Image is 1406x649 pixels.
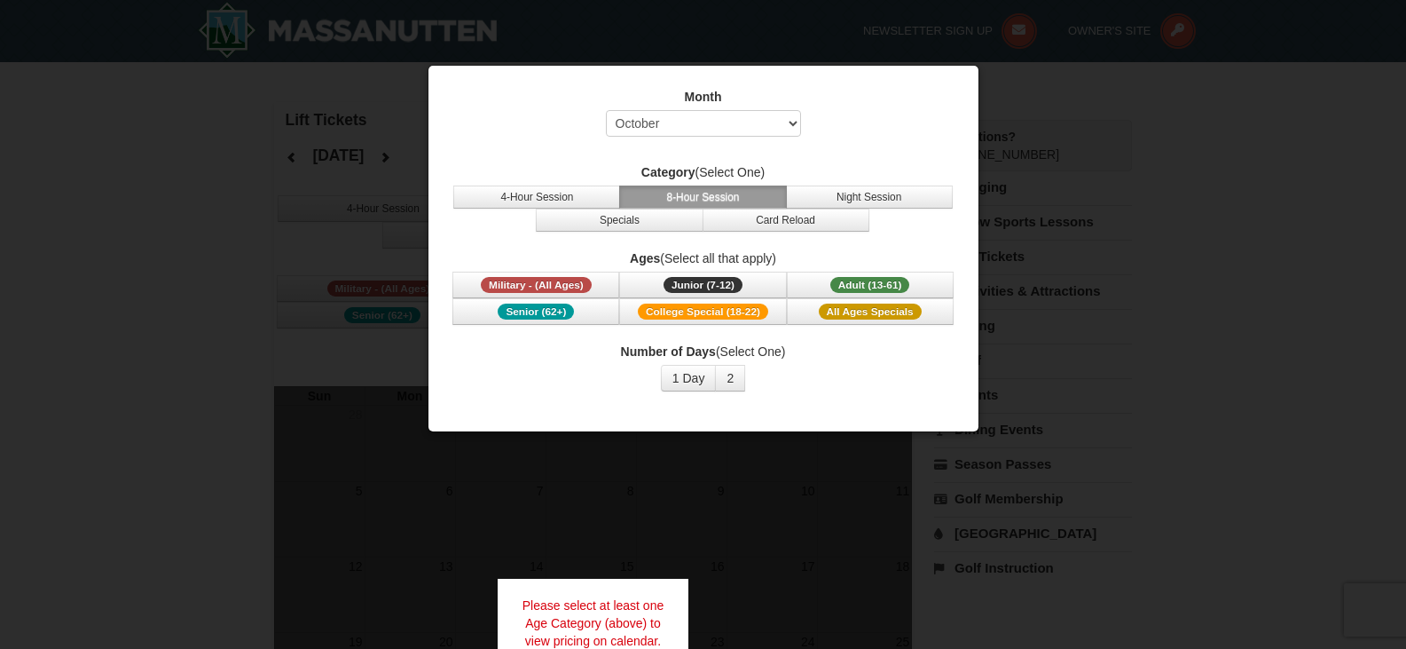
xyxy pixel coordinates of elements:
[452,272,619,298] button: Military - (All Ages)
[630,251,660,265] strong: Ages
[619,186,786,209] button: 8-Hour Session
[619,298,786,325] button: College Special (18-22)
[786,186,953,209] button: Night Session
[536,209,703,232] button: Specials
[451,343,956,360] label: (Select One)
[619,272,786,298] button: Junior (7-12)
[830,277,910,293] span: Adult (13-61)
[451,249,956,267] label: (Select all that apply)
[661,365,717,392] button: 1 Day
[621,344,716,359] strong: Number of Days
[703,209,869,232] button: Card Reload
[498,304,574,320] span: Senior (62+)
[638,304,768,320] span: College Special (18-22)
[452,298,619,325] button: Senior (62+)
[787,298,954,325] button: All Ages Specials
[819,304,922,320] span: All Ages Specials
[715,365,745,392] button: 2
[641,165,695,179] strong: Category
[664,277,742,293] span: Junior (7-12)
[451,163,956,181] label: (Select One)
[685,90,722,104] strong: Month
[481,277,592,293] span: Military - (All Ages)
[787,272,954,298] button: Adult (13-61)
[453,186,620,209] button: 4-Hour Session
